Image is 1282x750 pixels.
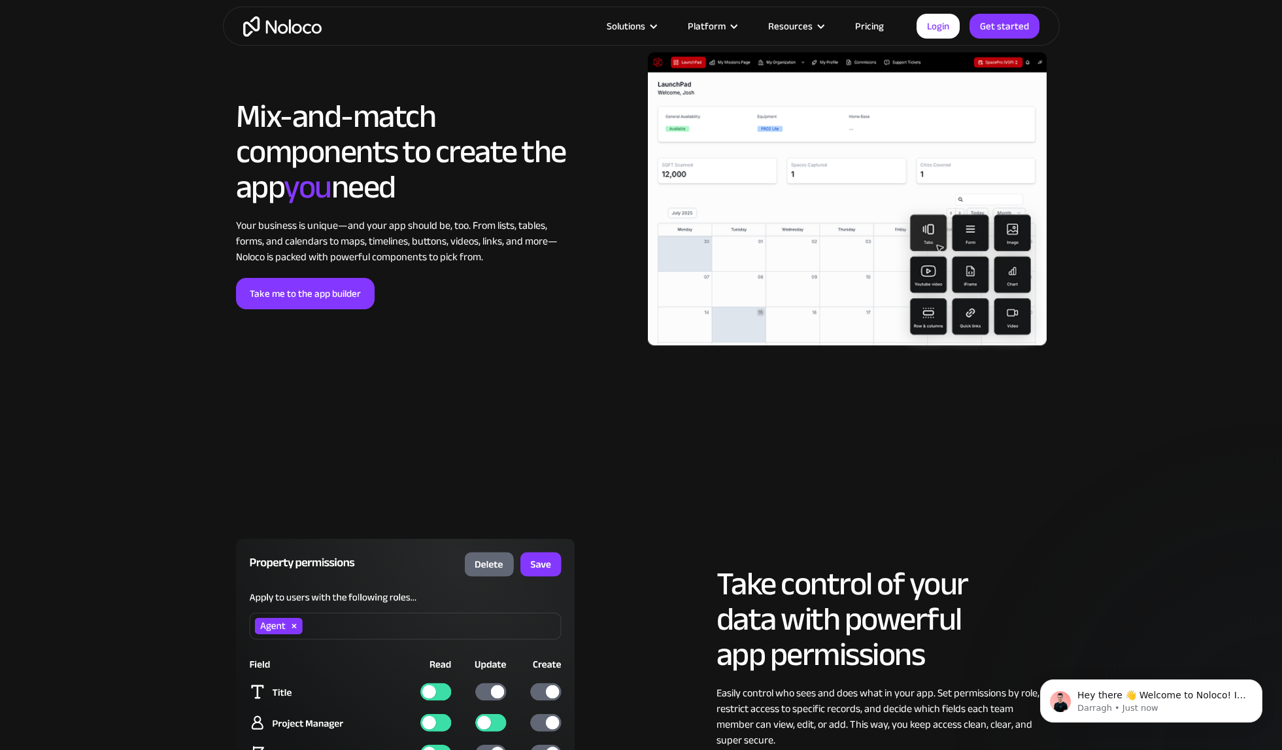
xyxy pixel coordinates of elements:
a: Take me to the app builder [236,278,375,309]
a: Pricing [839,18,900,35]
div: Resources [752,18,839,35]
h2: Mix-and-match components to create the app need [236,99,566,205]
iframe: Intercom notifications message [1021,652,1282,743]
div: Solutions [590,18,671,35]
a: home [243,16,322,37]
h2: Take control of your data with powerful app permissions [717,566,1047,672]
div: Solutions [607,18,645,35]
div: Easily control who sees and does what in your app. Set permissions by role, restrict access to sp... [717,685,1047,748]
div: Platform [671,18,752,35]
div: Platform [688,18,726,35]
a: Login [917,14,960,39]
div: Your business is unique—and your app should be, too. From lists, tables, forms, and calendars to ... [236,218,566,265]
span: you [284,156,331,218]
div: Resources [768,18,813,35]
a: Get started [970,14,1039,39]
